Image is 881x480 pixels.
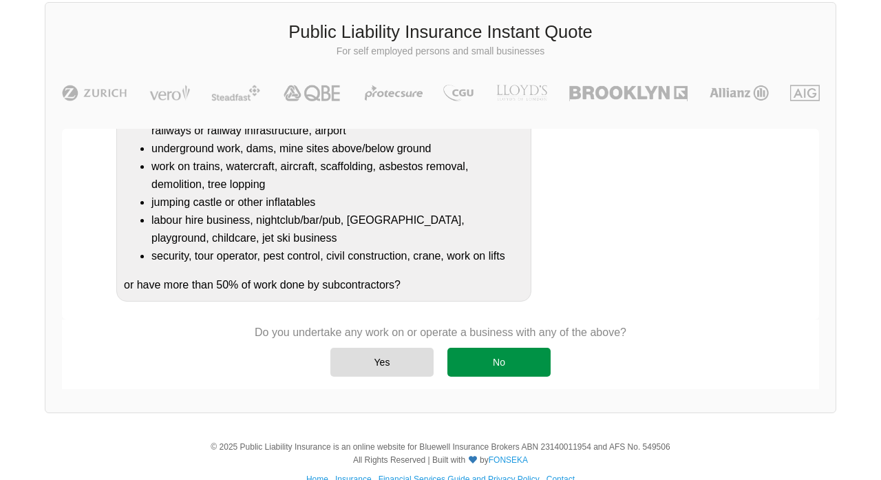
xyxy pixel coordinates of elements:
h3: Public Liability Insurance Instant Quote [56,20,825,45]
img: Brooklyn | Public Liability Insurance [564,85,692,101]
img: Steadfast | Public Liability Insurance [206,85,266,101]
img: LLOYD's | Public Liability Insurance [489,85,555,101]
p: Do you undertake any work on or operate a business with any of the above? [255,325,626,340]
div: Yes [330,348,434,377]
img: CGU | Public Liability Insurance [438,85,479,101]
img: Zurich | Public Liability Insurance [56,85,134,101]
a: FONSEKA [489,455,528,465]
li: work on trains, watercraft, aircraft, scaffolding, asbestos removal, demolition, tree lopping [151,158,524,194]
p: For self employed persons and small businesses [56,45,825,59]
img: Allianz | Public Liability Insurance [703,85,776,101]
img: AIG | Public Liability Insurance [785,85,825,101]
li: labour hire business, nightclub/bar/pub, [GEOGRAPHIC_DATA], playground, childcare, jet ski business [151,211,524,247]
li: jumping castle or other inflatables [151,194,524,211]
img: QBE | Public Liability Insurance [275,85,350,101]
img: Vero | Public Liability Insurance [143,85,196,101]
div: No [447,348,551,377]
img: Protecsure | Public Liability Insurance [359,85,429,101]
li: underground work, dams, mine sites above/below ground [151,140,524,158]
div: Do you undertake any work on or operate a business that is/has a: or have more than 50% of work d... [116,25,531,302]
li: security, tour operator, pest control, civil construction, crane, work on lifts [151,247,524,265]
